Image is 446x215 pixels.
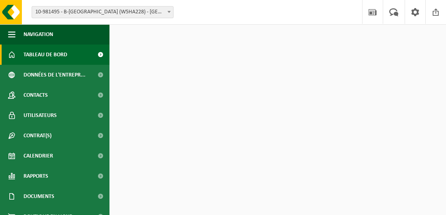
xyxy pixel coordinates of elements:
span: Données de l'entrepr... [24,65,86,85]
span: Utilisateurs [24,105,57,126]
span: Rapports [24,166,48,186]
span: Navigation [24,24,53,45]
span: Contacts [24,85,48,105]
span: Calendrier [24,146,53,166]
span: Tableau de bord [24,45,67,65]
span: Contrat(s) [24,126,51,146]
span: Documents [24,186,54,206]
span: 10-981495 - B-ST GARE MARCHIENNE AU PONT (W5HA228) - MARCHIENNE-AU-PONT [32,6,173,18]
